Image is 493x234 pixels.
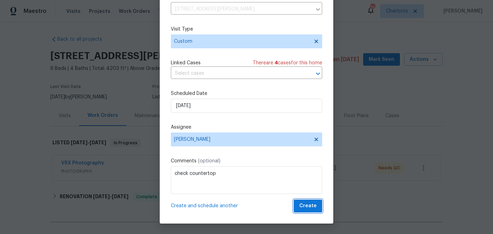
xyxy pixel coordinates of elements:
span: Linked Cases [171,59,201,66]
span: 4 [275,60,278,65]
span: [PERSON_NAME] [174,137,310,142]
label: Visit Type [171,26,322,33]
textarea: check countertop [171,166,322,194]
span: (optional) [198,159,220,163]
span: Create and schedule another [171,202,238,209]
input: M/D/YYYY [171,99,322,113]
button: Open [313,69,323,79]
label: Assignee [171,124,322,131]
span: Custom [174,38,309,45]
label: Comments [171,158,322,164]
input: Select cases [171,68,303,79]
span: There are case s for this home [253,59,322,66]
input: Enter in an address [171,4,312,15]
label: Scheduled Date [171,90,322,97]
span: Create [299,202,317,210]
button: Create [294,200,322,212]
